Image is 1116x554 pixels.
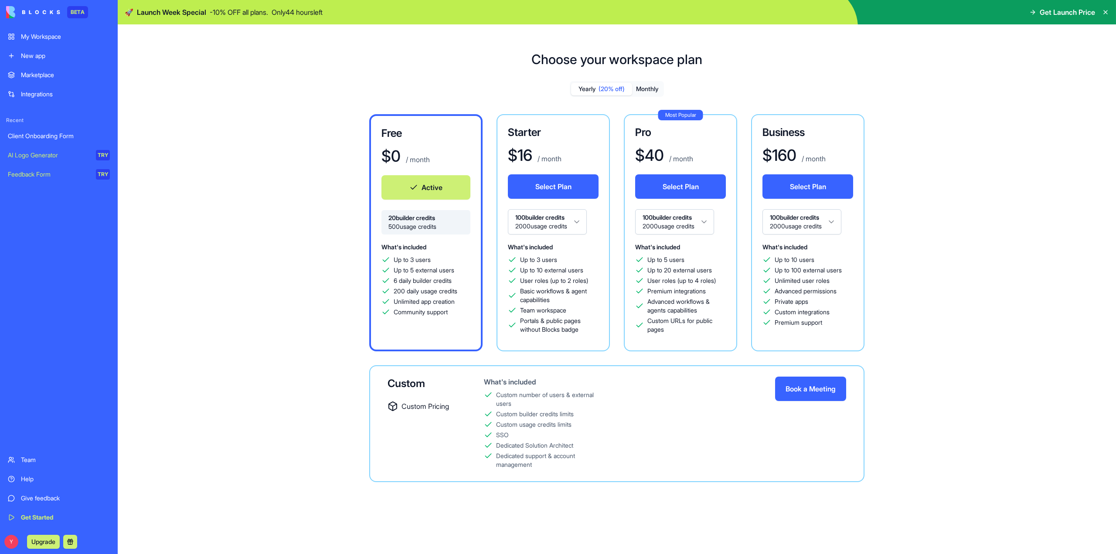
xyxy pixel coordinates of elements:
span: 🚀 [125,7,133,17]
div: What's included [484,377,606,387]
span: Up to 100 external users [775,266,842,275]
div: Integrations [21,90,110,99]
a: Upgrade [27,537,60,546]
p: / month [800,153,826,164]
div: TRY [96,150,110,160]
span: 6 daily builder credits [394,276,452,285]
span: Community support [394,308,448,316]
a: AI Logo GeneratorTRY [3,146,115,164]
a: My Workspace [3,28,115,45]
button: Yearly [571,83,632,95]
div: SSO [496,431,509,439]
h1: $ 40 [635,146,664,164]
button: Book a Meeting [775,377,846,401]
p: Only 44 hours left [272,7,323,17]
button: Select Plan [635,174,726,199]
h1: $ 16 [508,146,532,164]
span: Custom integrations [775,308,830,316]
div: AI Logo Generator [8,151,90,160]
span: Premium support [775,318,822,327]
span: 200 daily usage credits [394,287,457,296]
span: Premium integrations [647,287,706,296]
h3: Starter [508,126,599,139]
div: My Workspace [21,32,110,41]
span: (20% off) [599,85,625,93]
div: Marketplace [21,71,110,79]
a: BETA [6,6,88,18]
a: Integrations [3,85,115,103]
a: Client Onboarding Form [3,127,115,145]
button: Upgrade [27,535,60,549]
h3: Free [381,126,470,140]
span: Private apps [775,297,808,306]
div: TRY [96,169,110,180]
div: New app [21,51,110,60]
span: Up to 3 users [520,255,557,264]
a: Marketplace [3,66,115,84]
span: User roles (up to 4 roles) [647,276,716,285]
span: Custom Pricing [401,401,449,411]
div: Custom number of users & external users [496,391,606,408]
a: Team [3,451,115,469]
div: Client Onboarding Form [8,132,110,140]
div: Custom [388,377,456,391]
p: / month [404,154,430,165]
span: Advanced permissions [775,287,837,296]
span: What's included [635,243,680,251]
span: 20 builder credits [388,214,463,222]
span: Up to 5 users [647,255,684,264]
div: Custom usage credits limits [496,420,572,429]
a: Feedback FormTRY [3,166,115,183]
div: Help [21,475,110,483]
span: What's included [762,243,807,251]
div: Most Popular [658,110,703,120]
span: Advanced workflows & agents capabilities [647,297,726,315]
span: User roles (up to 2 roles) [520,276,588,285]
a: Help [3,470,115,488]
button: Select Plan [762,174,853,199]
span: Launch Week Special [137,7,206,17]
span: What's included [508,243,553,251]
span: What's included [381,243,426,251]
button: Monthly [632,83,663,95]
a: Get Started [3,509,115,526]
div: Dedicated Solution Architect [496,441,573,450]
h3: Business [762,126,853,139]
a: Give feedback [3,489,115,507]
div: Give feedback [21,494,110,503]
span: Portals & public pages without Blocks badge [520,316,599,334]
img: logo [6,6,60,18]
span: Up to 10 users [775,255,814,264]
div: Feedback Form [8,170,90,179]
button: Select Plan [508,174,599,199]
span: Y [4,535,18,549]
span: Unlimited user roles [775,276,830,285]
div: Team [21,455,110,464]
span: Get Launch Price [1040,7,1095,17]
div: BETA [67,6,88,18]
h1: $ 0 [381,147,401,165]
span: Unlimited app creation [394,297,455,306]
p: / month [667,153,693,164]
p: / month [536,153,561,164]
div: Custom builder credits limits [496,410,574,418]
span: Team workspace [520,306,566,315]
button: Active [381,175,470,200]
h3: Pro [635,126,726,139]
div: Dedicated support & account management [496,452,606,469]
span: Up to 20 external users [647,266,712,275]
span: Basic workflows & agent capabilities [520,287,599,304]
span: Up to 5 external users [394,266,454,275]
span: Custom URLs for public pages [647,316,726,334]
span: Up to 10 external users [520,266,583,275]
div: Get Started [21,513,110,522]
span: Recent [3,117,115,124]
h1: $ 160 [762,146,796,164]
span: Up to 3 users [394,255,431,264]
span: 500 usage credits [388,222,463,231]
h1: Choose your workspace plan [531,51,702,67]
p: - 10 % OFF all plans. [210,7,268,17]
a: New app [3,47,115,65]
